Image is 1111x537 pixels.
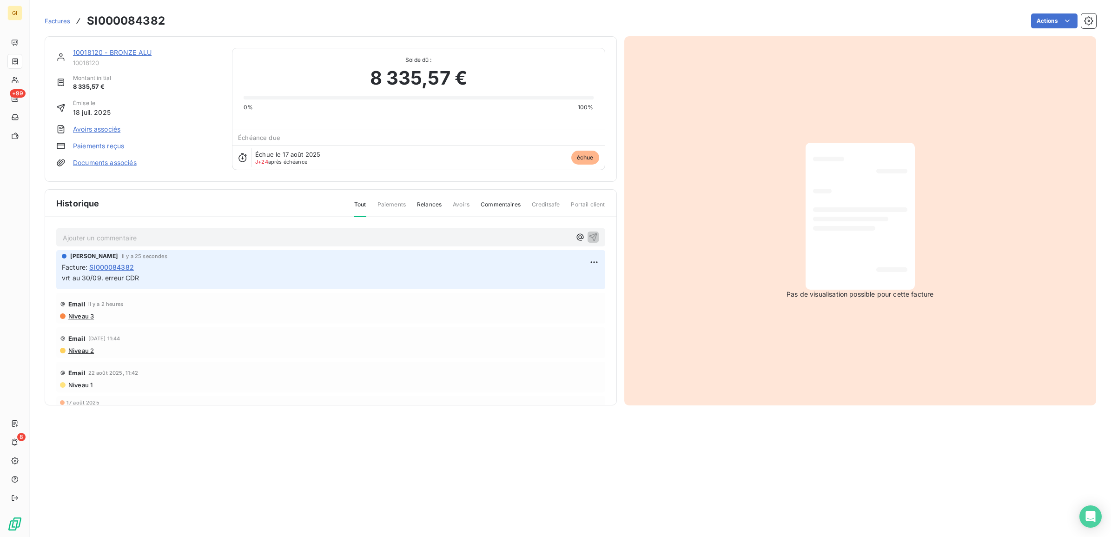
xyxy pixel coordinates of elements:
[68,369,86,377] span: Email
[66,400,99,405] span: 17 août 2025
[377,200,406,216] span: Paiements
[255,151,320,158] span: Échue le 17 août 2025
[255,159,307,165] span: après échéance
[88,301,123,307] span: il y a 2 heures
[73,59,221,66] span: 10018120
[7,6,22,20] div: GI
[354,200,366,217] span: Tout
[1031,13,1078,28] button: Actions
[67,312,94,320] span: Niveau 3
[73,107,111,117] span: 18 juil. 2025
[1079,505,1102,528] div: Open Intercom Messenger
[532,200,560,216] span: Creditsafe
[88,370,139,376] span: 22 août 2025, 11:42
[67,347,94,354] span: Niveau 2
[73,125,120,134] a: Avoirs associés
[68,335,86,342] span: Email
[571,200,605,216] span: Portail client
[244,56,593,64] span: Solde dû :
[578,103,594,112] span: 100%
[370,64,468,92] span: 8 335,57 €
[787,290,933,299] span: Pas de visualisation possible pour cette facture
[70,252,118,260] span: [PERSON_NAME]
[89,262,134,272] span: SI000084382
[453,200,470,216] span: Avoirs
[88,336,120,341] span: [DATE] 11:44
[62,274,139,282] span: vrt au 30/09. erreur CDR
[255,159,268,165] span: J+24
[238,134,280,141] span: Échéance due
[45,17,70,25] span: Factures
[7,517,22,531] img: Logo LeanPay
[122,253,167,259] span: il y a 25 secondes
[10,89,26,98] span: +99
[73,82,111,92] span: 8 335,57 €
[17,433,26,441] span: 8
[73,141,124,151] a: Paiements reçus
[62,262,87,272] span: Facture :
[67,381,93,389] span: Niveau 1
[481,200,521,216] span: Commentaires
[56,197,99,210] span: Historique
[73,158,137,167] a: Documents associés
[73,74,111,82] span: Montant initial
[68,300,86,308] span: Email
[45,16,70,26] a: Factures
[73,99,111,107] span: Émise le
[244,103,253,112] span: 0%
[73,48,152,56] a: 10018120 - BRONZE ALU
[417,200,442,216] span: Relances
[87,13,165,29] h3: SI000084382
[571,151,599,165] span: échue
